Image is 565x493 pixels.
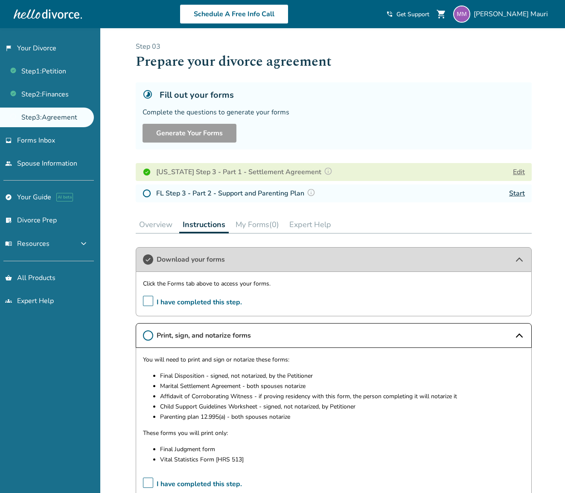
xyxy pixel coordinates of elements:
span: I have completed this step. [143,296,242,309]
div: Complete the questions to generate your forms [143,108,525,117]
p: Click the Forms tab above to access your forms. [143,279,524,289]
p: Parenting plan 12.995(a) - both spouses notarize [160,412,524,422]
span: shopping_basket [5,274,12,281]
a: Schedule A Free Info Call [180,4,288,24]
button: Overview [136,216,176,233]
h4: [US_STATE] Step 3 - Part 1 - Settlement Agreement [156,166,335,178]
p: These forms you will print only: [143,428,524,438]
span: people [5,160,12,167]
span: flag_2 [5,45,12,52]
button: Expert Help [286,216,335,233]
button: My Forms(0) [232,216,282,233]
a: Start [509,189,525,198]
span: phone_in_talk [386,11,393,18]
p: Vital Statistics Form [HRS 513] [160,455,524,465]
span: menu_book [5,240,12,247]
span: Forms Inbox [17,136,55,145]
p: Affidavit of Corroborating Witness - if proving residency with this form, the person completing i... [160,391,524,402]
span: Get Support [396,10,429,18]
img: Completed [143,168,151,176]
span: I have completed this step. [143,478,242,491]
p: Marital Settlement Agreement - both spouses notarize [160,381,524,391]
span: AI beta [56,193,73,201]
span: Download your forms [157,255,511,264]
h4: FL Step 3 - Part 2 - Support and Parenting Plan [156,188,318,199]
span: Resources [5,239,50,248]
p: Final Judgment form [160,444,524,455]
p: Final Disposition - signed, not notarized, by the Petitioner [160,371,524,381]
a: phone_in_talkGet Support [386,10,429,18]
span: [PERSON_NAME] Mauri [474,9,551,19]
span: list_alt_check [5,217,12,224]
span: explore [5,194,12,201]
button: Generate Your Forms [143,124,236,143]
img: Not Started [143,189,151,198]
img: Question Mark [307,188,315,197]
span: expand_more [79,239,89,249]
p: You will need to print and sign or notarize these forms: [143,355,524,365]
span: shopping_cart [436,9,446,19]
img: michelle.dowd@outlook.com [453,6,470,23]
p: Child Support Guidelines Worksheet - signed, not notarized, by Petitioner [160,402,524,412]
span: groups [5,298,12,304]
img: Question Mark [324,167,332,175]
span: inbox [5,137,12,144]
button: Edit [513,167,525,177]
span: Print, sign, and notarize forms [157,331,511,340]
h1: Prepare your divorce agreement [136,51,532,72]
h5: Fill out your forms [160,89,234,101]
p: Step 0 3 [136,42,532,51]
iframe: Chat Widget [522,452,565,493]
button: Instructions [179,216,229,233]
